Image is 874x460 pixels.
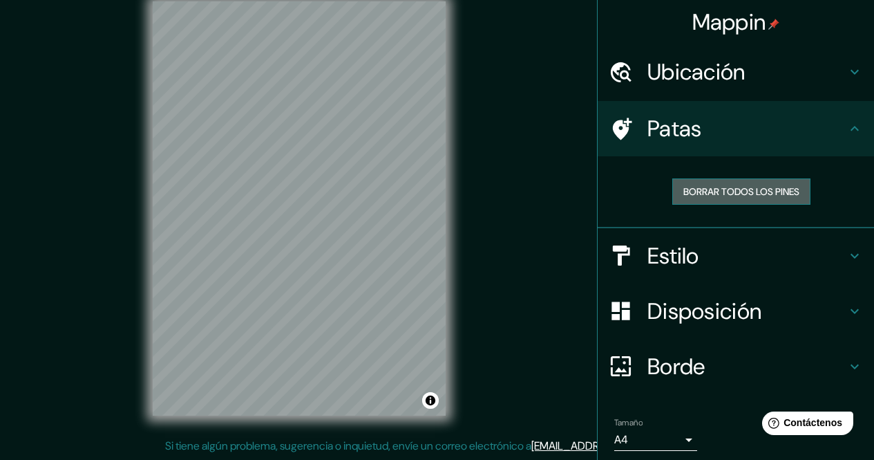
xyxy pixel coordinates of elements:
[647,114,702,143] font: Patas
[153,1,446,416] canvas: Mapa
[165,439,531,453] font: Si tiene algún problema, sugerencia o inquietud, envíe un correo electrónico a
[768,19,779,30] img: pin-icon.png
[598,284,874,339] div: Disposición
[598,228,874,284] div: Estilo
[751,406,859,445] iframe: Lanzador de widgets de ayuda
[647,352,705,381] font: Borde
[598,339,874,394] div: Borde
[598,44,874,100] div: Ubicación
[531,439,702,453] a: [EMAIL_ADDRESS][DOMAIN_NAME]
[683,185,799,198] font: Borrar todos los pines
[647,57,745,86] font: Ubicación
[614,432,628,447] font: A4
[614,417,643,428] font: Tamaño
[647,241,699,270] font: Estilo
[692,8,766,37] font: Mappin
[614,429,697,451] div: A4
[672,178,810,205] button: Borrar todos los pines
[647,297,761,326] font: Disposición
[422,392,439,409] button: Activar o desactivar atribución
[598,101,874,156] div: Patas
